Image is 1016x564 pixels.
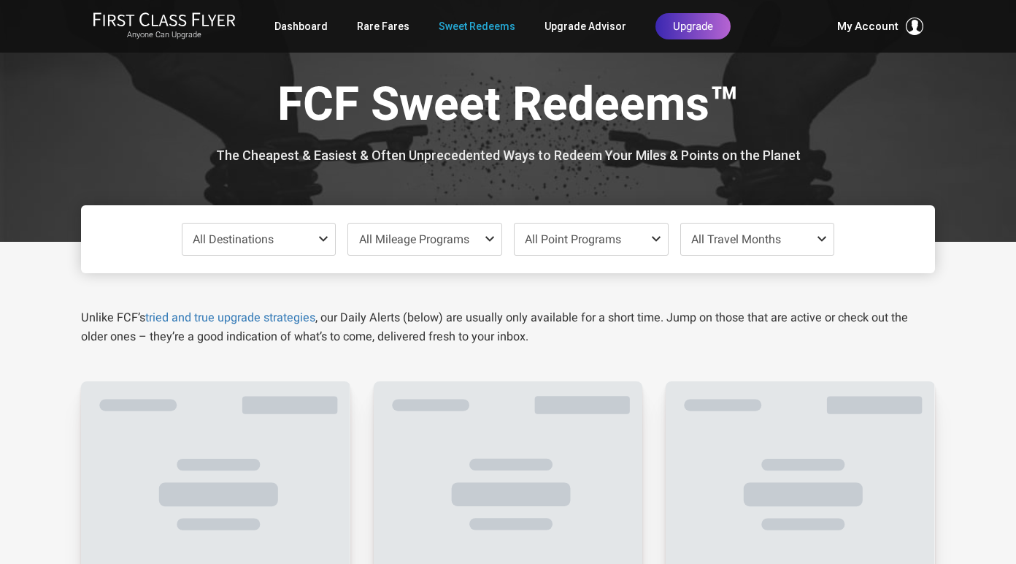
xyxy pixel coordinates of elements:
small: Anyone Can Upgrade [93,30,236,40]
a: Dashboard [274,13,328,39]
a: First Class FlyerAnyone Can Upgrade [93,12,236,41]
button: My Account [837,18,923,35]
span: All Point Programs [525,232,621,246]
a: Upgrade Advisor [544,13,626,39]
span: All Travel Months [691,232,781,246]
a: Upgrade [655,13,731,39]
img: First Class Flyer [93,12,236,27]
h1: FCF Sweet Redeems™ [92,79,924,135]
a: Rare Fares [357,13,409,39]
h3: The Cheapest & Easiest & Often Unprecedented Ways to Redeem Your Miles & Points on the Planet [92,148,924,163]
span: My Account [837,18,898,35]
a: Sweet Redeems [439,13,515,39]
span: All Destinations [193,232,274,246]
p: Unlike FCF’s , our Daily Alerts (below) are usually only available for a short time. Jump on thos... [81,308,935,346]
a: tried and true upgrade strategies [145,310,315,324]
span: All Mileage Programs [359,232,469,246]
